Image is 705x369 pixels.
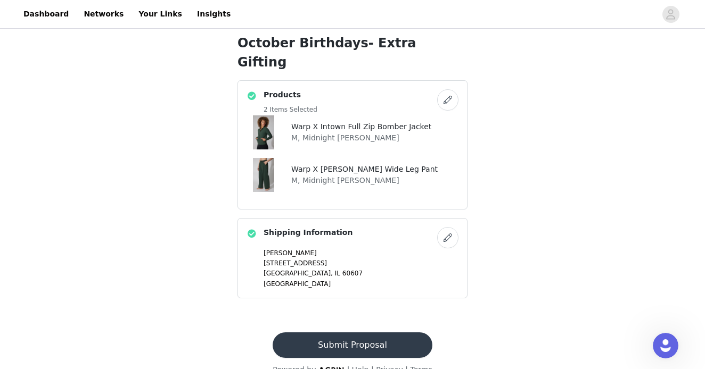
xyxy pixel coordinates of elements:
[342,270,363,277] span: 60607
[264,105,317,114] h5: 2 Items Selected
[264,258,458,268] p: [STREET_ADDRESS]
[253,115,274,149] img: Warp X Intown Full Zip Bomber Jacket
[273,332,432,358] button: Submit Proposal
[264,89,317,100] h4: Products
[132,2,188,26] a: Your Links
[291,121,431,132] h4: Warp X Intown Full Zip Bomber Jacket
[264,227,352,238] h4: Shipping Information
[191,2,237,26] a: Insights
[291,175,438,186] p: M, Midnight [PERSON_NAME]
[291,164,438,175] h4: Warp X [PERSON_NAME] Wide Leg Pant
[666,6,676,23] div: avatar
[291,132,431,144] p: M, Midnight [PERSON_NAME]
[264,248,458,258] p: [PERSON_NAME]
[653,333,678,358] iframe: Intercom live chat
[264,270,333,277] span: [GEOGRAPHIC_DATA],
[237,218,468,298] div: Shipping Information
[17,2,75,26] a: Dashboard
[77,2,130,26] a: Networks
[253,158,274,192] img: Warp X Dinah Wide Leg Pant
[237,33,468,72] h1: October Birthdays- Extra Gifting
[237,80,468,209] div: Products
[335,270,340,277] span: IL
[264,279,458,289] p: [GEOGRAPHIC_DATA]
